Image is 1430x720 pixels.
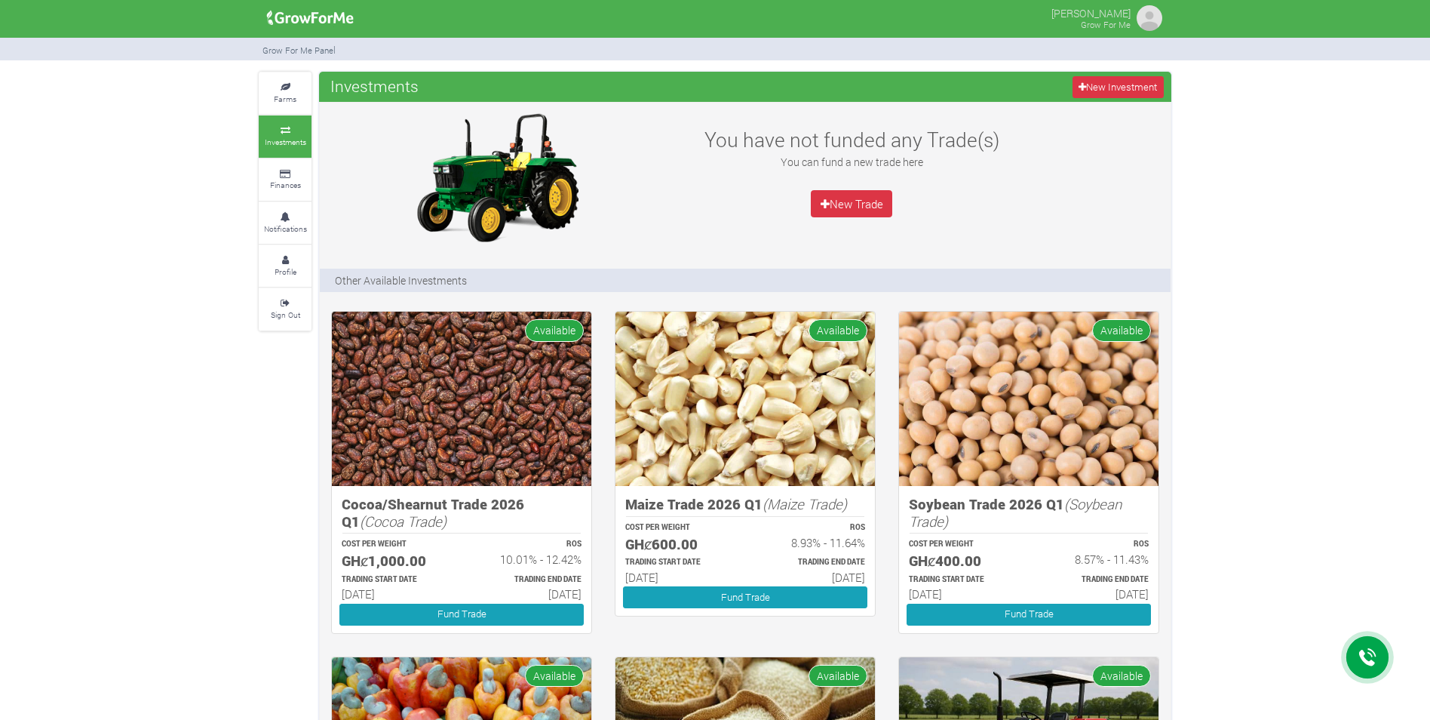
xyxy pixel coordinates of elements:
small: Profile [275,266,296,277]
p: ROS [1042,539,1149,550]
a: Farms [259,72,311,114]
i: (Soybean Trade) [909,494,1122,531]
p: Estimated Trading Start Date [342,574,448,586]
img: growforme image [615,312,875,486]
p: Estimated Trading End Date [1042,574,1149,586]
p: Estimated Trading Start Date [909,574,1015,586]
p: ROS [475,539,582,550]
a: Sign Out [259,288,311,330]
h5: GHȼ400.00 [909,552,1015,570]
span: Available [525,319,584,341]
img: growforme image [403,109,591,245]
p: [PERSON_NAME] [1051,3,1131,21]
small: Grow For Me [1081,19,1131,30]
img: growforme image [262,3,359,33]
img: growforme image [332,312,591,486]
a: Fund Trade [907,604,1151,626]
a: New Trade [811,190,892,217]
h6: [DATE] [475,587,582,601]
p: ROS [759,522,865,534]
span: Available [809,319,867,341]
span: Investments [327,71,422,101]
p: COST PER WEIGHT [909,539,1015,550]
span: Available [525,665,584,687]
small: Sign Out [271,309,300,320]
h6: 8.93% - 11.64% [759,536,865,549]
h3: You have not funded any Trade(s) [688,128,1015,152]
p: Estimated Trading End Date [759,557,865,568]
h6: [DATE] [759,571,865,584]
p: COST PER WEIGHT [342,539,448,550]
span: Available [1092,665,1151,687]
a: Investments [259,115,311,157]
img: growforme image [1134,3,1165,33]
h5: Soybean Trade 2026 Q1 [909,496,1149,530]
img: growforme image [899,312,1158,486]
h6: [DATE] [625,571,732,584]
h5: Cocoa/Shearnut Trade 2026 Q1 [342,496,582,530]
h6: 10.01% - 12.42% [475,552,582,566]
a: Finances [259,159,311,201]
a: Fund Trade [623,586,867,608]
h5: GHȼ600.00 [625,536,732,553]
a: Profile [259,245,311,287]
small: Finances [270,180,301,190]
p: Estimated Trading End Date [475,574,582,586]
h6: [DATE] [1042,587,1149,601]
a: Notifications [259,202,311,244]
a: New Investment [1072,76,1164,98]
p: Other Available Investments [335,272,467,288]
a: Fund Trade [339,604,584,626]
p: COST PER WEIGHT [625,522,732,534]
span: Available [1092,319,1151,341]
i: (Cocoa Trade) [360,512,446,531]
i: (Maize Trade) [763,494,847,513]
small: Grow For Me Panel [262,45,336,56]
small: Farms [274,94,296,104]
h6: [DATE] [909,587,1015,601]
small: Notifications [264,223,307,234]
h5: GHȼ1,000.00 [342,552,448,570]
h5: Maize Trade 2026 Q1 [625,496,865,513]
small: Investments [265,137,306,147]
h6: [DATE] [342,587,448,601]
p: Estimated Trading Start Date [625,557,732,568]
span: Available [809,665,867,687]
h6: 8.57% - 11.43% [1042,552,1149,566]
p: You can fund a new trade here [688,154,1015,170]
